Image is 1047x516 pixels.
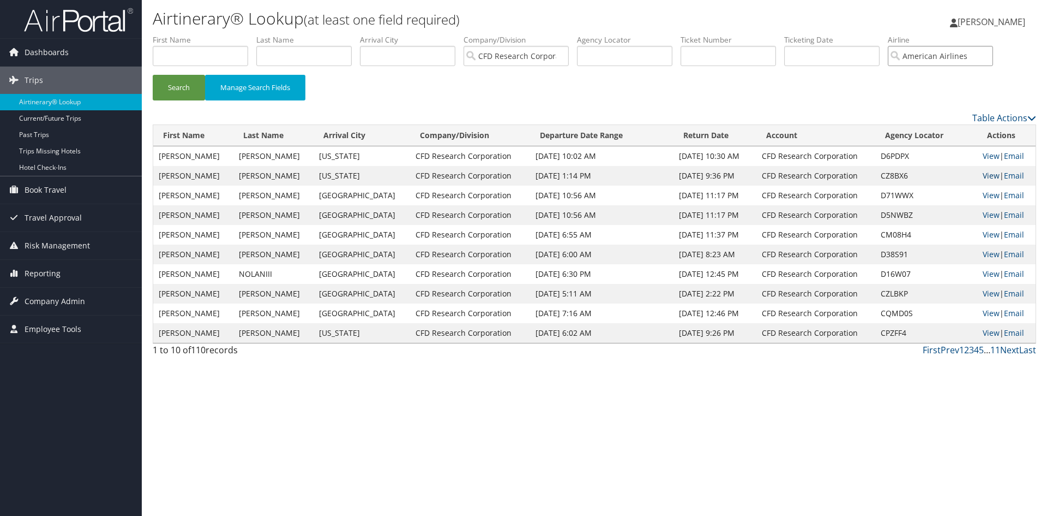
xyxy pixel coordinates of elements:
[1004,328,1024,338] a: Email
[314,304,411,323] td: [GEOGRAPHIC_DATA]
[756,186,875,205] td: CFD Research Corporation
[673,146,756,166] td: [DATE] 10:30 AM
[977,166,1036,186] td: |
[784,34,888,45] label: Ticketing Date
[205,75,305,100] button: Manage Search Fields
[673,205,756,225] td: [DATE] 11:17 PM
[153,304,233,323] td: [PERSON_NAME]
[25,316,81,343] span: Employee Tools
[756,225,875,245] td: CFD Research Corporation
[983,170,1000,181] a: View
[673,166,756,186] td: [DATE] 9:36 PM
[673,186,756,205] td: [DATE] 11:17 PM
[977,125,1036,146] th: Actions
[360,34,464,45] label: Arrival City
[977,323,1036,343] td: |
[153,343,362,362] div: 1 to 10 of records
[979,344,984,356] a: 5
[464,34,577,45] label: Company/Division
[1004,249,1024,259] a: Email
[923,344,941,356] a: First
[153,34,256,45] label: First Name
[977,186,1036,205] td: |
[983,229,1000,240] a: View
[314,125,411,146] th: Arrival City: activate to sort column ascending
[673,245,756,264] td: [DATE] 8:23 AM
[530,225,674,245] td: [DATE] 6:55 AM
[233,166,314,186] td: [PERSON_NAME]
[875,125,977,146] th: Agency Locator: activate to sort column ascending
[191,344,206,356] span: 110
[153,166,233,186] td: [PERSON_NAME]
[24,7,133,33] img: airportal-logo.png
[875,304,977,323] td: CQMD0S
[983,288,1000,299] a: View
[977,146,1036,166] td: |
[681,34,784,45] label: Ticket Number
[410,205,529,225] td: CFD Research Corporation
[756,166,875,186] td: CFD Research Corporation
[256,34,360,45] label: Last Name
[314,323,411,343] td: [US_STATE]
[233,225,314,245] td: [PERSON_NAME]
[314,245,411,264] td: [GEOGRAPHIC_DATA]
[983,308,1000,318] a: View
[756,284,875,304] td: CFD Research Corporation
[875,166,977,186] td: CZ8BX6
[233,186,314,205] td: [PERSON_NAME]
[756,146,875,166] td: CFD Research Corporation
[153,245,233,264] td: [PERSON_NAME]
[756,125,875,146] th: Account: activate to sort column ascending
[314,264,411,284] td: [GEOGRAPHIC_DATA]
[977,225,1036,245] td: |
[974,344,979,356] a: 4
[25,67,43,94] span: Trips
[1004,151,1024,161] a: Email
[233,205,314,225] td: [PERSON_NAME]
[314,186,411,205] td: [GEOGRAPHIC_DATA]
[233,125,314,146] th: Last Name: activate to sort column ascending
[530,245,674,264] td: [DATE] 6:00 AM
[530,205,674,225] td: [DATE] 10:56 AM
[941,344,959,356] a: Prev
[1000,344,1019,356] a: Next
[153,323,233,343] td: [PERSON_NAME]
[959,344,964,356] a: 1
[983,151,1000,161] a: View
[875,264,977,284] td: D16W07
[410,323,529,343] td: CFD Research Corporation
[577,34,681,45] label: Agency Locator
[530,284,674,304] td: [DATE] 5:11 AM
[410,284,529,304] td: CFD Research Corporation
[25,288,85,315] span: Company Admin
[233,284,314,304] td: [PERSON_NAME]
[153,75,205,100] button: Search
[1004,288,1024,299] a: Email
[1019,344,1036,356] a: Last
[983,190,1000,200] a: View
[977,304,1036,323] td: |
[410,125,529,146] th: Company/Division
[410,225,529,245] td: CFD Research Corporation
[984,344,990,356] span: …
[875,186,977,205] td: D71WWX
[958,16,1025,28] span: [PERSON_NAME]
[410,304,529,323] td: CFD Research Corporation
[153,146,233,166] td: [PERSON_NAME]
[233,304,314,323] td: [PERSON_NAME]
[983,249,1000,259] a: View
[530,323,674,343] td: [DATE] 6:02 AM
[314,225,411,245] td: [GEOGRAPHIC_DATA]
[25,176,67,204] span: Book Travel
[25,232,90,259] span: Risk Management
[888,34,1001,45] label: Airline
[969,344,974,356] a: 3
[530,146,674,166] td: [DATE] 10:02 AM
[530,166,674,186] td: [DATE] 1:14 PM
[314,284,411,304] td: [GEOGRAPHIC_DATA]
[756,205,875,225] td: CFD Research Corporation
[756,245,875,264] td: CFD Research Corporation
[673,284,756,304] td: [DATE] 2:22 PM
[673,125,756,146] th: Return Date: activate to sort column ascending
[1004,229,1024,240] a: Email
